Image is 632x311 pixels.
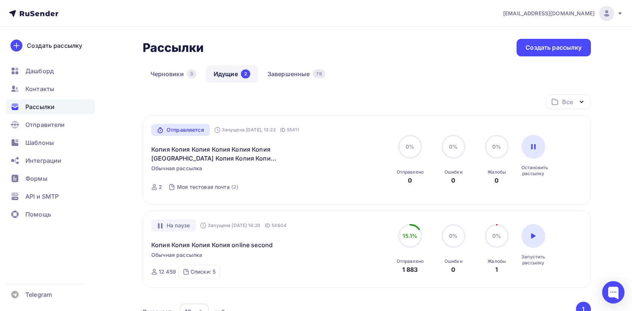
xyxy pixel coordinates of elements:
[495,265,498,274] div: 1
[143,65,204,83] a: Черновики3
[143,40,204,55] h2: Рассылки
[402,265,418,274] div: 1 883
[397,258,424,264] div: Отправлено
[241,69,250,78] div: 2
[492,143,501,150] span: 0%
[151,124,210,136] a: Отправляется
[231,183,238,191] div: (2)
[492,233,501,239] span: 0%
[159,268,176,276] div: 12 459
[25,138,54,147] span: Шаблоны
[487,169,506,175] div: Жалобы
[280,126,285,134] span: ID
[444,169,462,175] div: Ошибки
[25,192,59,201] span: API и SMTP
[25,84,54,93] span: Контакты
[449,143,458,150] span: 0%
[176,181,239,193] a: Моя тестовая почта (2)
[503,10,595,17] span: [EMAIL_ADDRESS][DOMAIN_NAME]
[151,220,196,231] div: На паузе
[27,41,82,50] div: Создать рассылку
[287,126,299,134] span: 55411
[562,97,573,106] div: Все
[190,268,216,276] div: Списки: 5
[206,65,258,83] a: Идущие2
[214,127,276,133] div: Запущена [DATE], 13:22
[151,240,273,249] a: Копия Копия Копия Копия online second
[526,43,582,52] div: Создать рассылку
[187,69,196,78] div: 3
[495,176,499,185] div: 0
[151,145,279,163] a: Копия Копия Копия Копия Копия Копия [GEOGRAPHIC_DATA] Копия Копия Копия Копия Копия Копия Копия К...
[6,63,95,78] a: Дашборд
[397,169,424,175] div: Отправлено
[6,171,95,186] a: Формы
[6,99,95,114] a: Рассылки
[546,94,591,109] button: Все
[451,265,455,274] div: 0
[521,254,545,266] div: Запустить рассылку
[449,233,458,239] span: 0%
[25,290,52,299] span: Telegram
[272,222,286,229] span: 54604
[6,135,95,150] a: Шаблоны
[151,165,202,172] span: Обычная рассылка
[408,176,412,185] div: 0
[444,258,462,264] div: Ошибки
[403,233,417,239] span: 15.1%
[177,183,230,191] div: Моя тестовая почта
[25,156,61,165] span: Интеграции
[6,117,95,132] a: Отправители
[200,223,260,228] div: Запущена [DATE] 16:20
[487,258,506,264] div: Жалобы
[313,69,325,78] div: 79
[6,81,95,96] a: Контакты
[521,165,545,177] div: Остановить рассылку
[503,6,623,21] a: [EMAIL_ADDRESS][DOMAIN_NAME]
[451,176,455,185] div: 0
[265,222,270,229] span: ID
[159,183,162,191] div: 2
[406,143,414,150] span: 0%
[25,66,54,75] span: Дашборд
[25,210,51,219] span: Помощь
[25,102,55,111] span: Рассылки
[25,174,47,183] span: Формы
[151,251,202,259] span: Обычная рассылка
[25,120,65,129] span: Отправители
[260,65,333,83] a: Завершенные79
